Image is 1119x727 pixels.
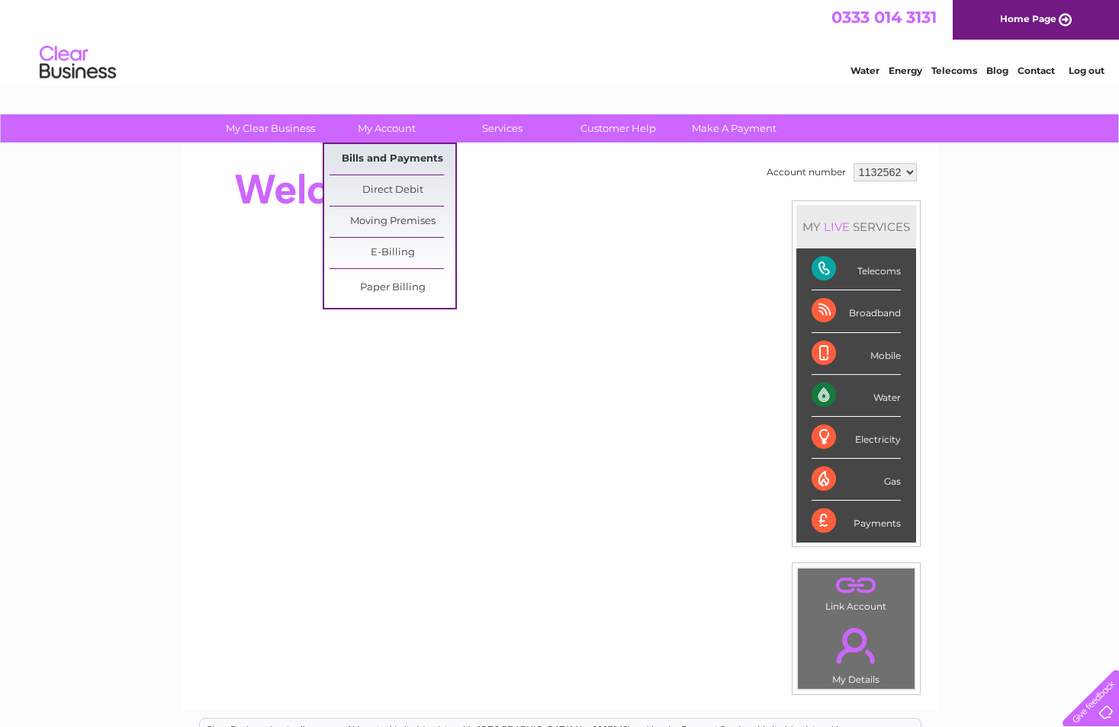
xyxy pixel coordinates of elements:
[39,40,117,86] img: logo.png
[671,114,797,143] a: Make A Payment
[323,114,449,143] a: My Account
[802,572,911,599] a: .
[797,615,915,690] td: My Details
[330,238,455,268] a: E-Billing
[330,175,455,206] a: Direct Debit
[330,207,455,237] a: Moving Premises
[812,459,901,501] div: Gas
[931,65,977,76] a: Telecoms
[821,219,853,234] div: LIVE
[986,65,1008,76] a: Blog
[812,375,901,417] div: Water
[812,248,901,290] div: Telecoms
[797,568,915,616] td: Link Account
[1069,65,1105,76] a: Log out
[330,273,455,303] a: Paper Billing
[796,205,916,248] div: MY SERVICES
[812,333,901,375] div: Mobile
[802,619,911,672] a: .
[812,501,901,542] div: Payments
[812,417,901,459] div: Electricity
[207,114,333,143] a: My Clear Business
[555,114,681,143] a: Customer Help
[439,114,565,143] a: Services
[200,8,921,74] div: Clear Business is a trading name of Verastar Limited (registered in [GEOGRAPHIC_DATA] No. 3667643...
[812,290,901,332] div: Broadband
[831,8,937,27] a: 0333 014 3131
[330,144,455,175] a: Bills and Payments
[851,65,879,76] a: Water
[889,65,922,76] a: Energy
[1018,65,1055,76] a: Contact
[763,159,850,185] td: Account number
